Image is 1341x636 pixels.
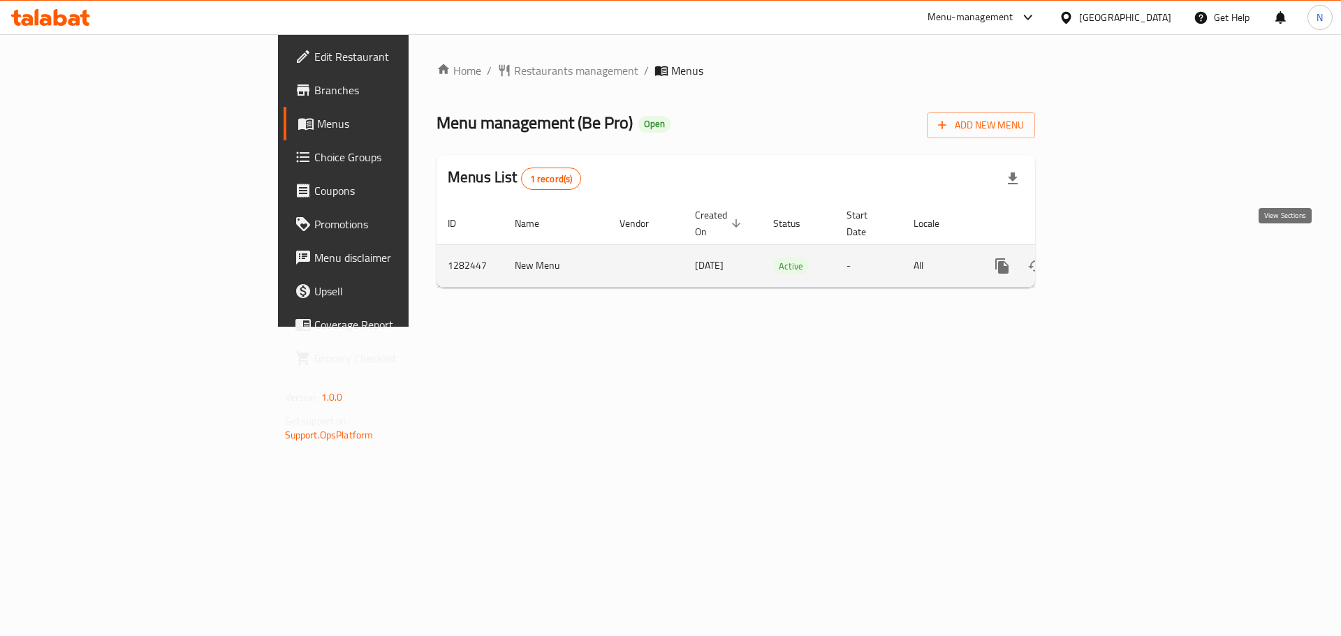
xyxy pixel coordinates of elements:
[437,107,633,138] span: Menu management ( Be Pro )
[504,244,608,287] td: New Menu
[437,62,1035,79] nav: breadcrumb
[514,62,638,79] span: Restaurants management
[437,202,1131,288] table: enhanced table
[938,117,1024,134] span: Add New Menu
[284,308,502,341] a: Coverage Report
[902,244,974,287] td: All
[448,167,581,190] h2: Menus List
[284,341,502,375] a: Grocery Checklist
[996,162,1029,195] div: Export file
[317,115,491,132] span: Menus
[695,256,724,274] span: [DATE]
[284,241,502,274] a: Menu disclaimer
[285,412,349,430] span: Get support on:
[644,62,649,79] li: /
[448,215,474,232] span: ID
[314,283,491,299] span: Upsell
[314,149,491,165] span: Choice Groups
[314,350,491,367] span: Grocery Checklist
[285,426,374,444] a: Support.OpsPlatform
[638,116,670,133] div: Open
[835,244,902,287] td: -
[847,207,886,240] span: Start Date
[927,112,1035,138] button: Add New Menu
[284,274,502,308] a: Upsell
[314,249,491,266] span: Menu disclaimer
[928,9,1013,26] div: Menu-management
[985,249,1019,283] button: more
[1079,10,1171,25] div: [GEOGRAPHIC_DATA]
[773,215,819,232] span: Status
[284,73,502,107] a: Branches
[1317,10,1323,25] span: N
[1019,249,1053,283] button: Change Status
[695,207,745,240] span: Created On
[515,215,557,232] span: Name
[521,168,582,190] div: Total records count
[974,202,1131,245] th: Actions
[314,316,491,333] span: Coverage Report
[285,388,319,406] span: Version:
[284,140,502,174] a: Choice Groups
[321,388,343,406] span: 1.0.0
[522,172,581,186] span: 1 record(s)
[620,215,667,232] span: Vendor
[314,48,491,65] span: Edit Restaurant
[638,118,670,130] span: Open
[284,207,502,241] a: Promotions
[773,258,809,274] span: Active
[497,62,638,79] a: Restaurants management
[671,62,703,79] span: Menus
[284,174,502,207] a: Coupons
[314,182,491,199] span: Coupons
[284,107,502,140] a: Menus
[284,40,502,73] a: Edit Restaurant
[314,216,491,232] span: Promotions
[914,215,958,232] span: Locale
[314,82,491,98] span: Branches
